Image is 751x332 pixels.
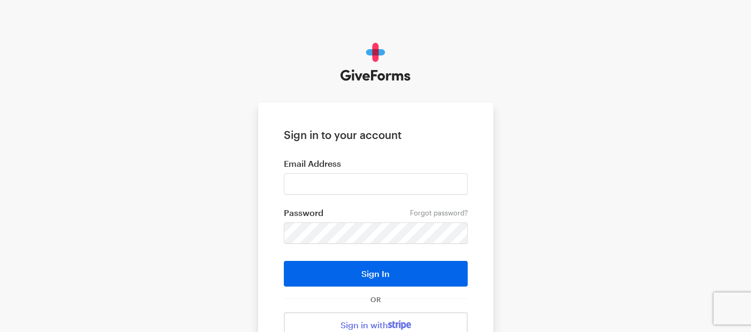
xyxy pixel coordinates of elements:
[340,43,411,81] img: GiveForms
[368,295,383,304] span: OR
[284,261,468,287] button: Sign In
[284,158,468,169] label: Email Address
[388,320,411,330] img: stripe-07469f1003232ad58a8838275b02f7af1ac9ba95304e10fa954b414cd571f63b.svg
[284,207,468,218] label: Password
[284,128,468,141] h1: Sign in to your account
[410,209,468,217] a: Forgot password?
